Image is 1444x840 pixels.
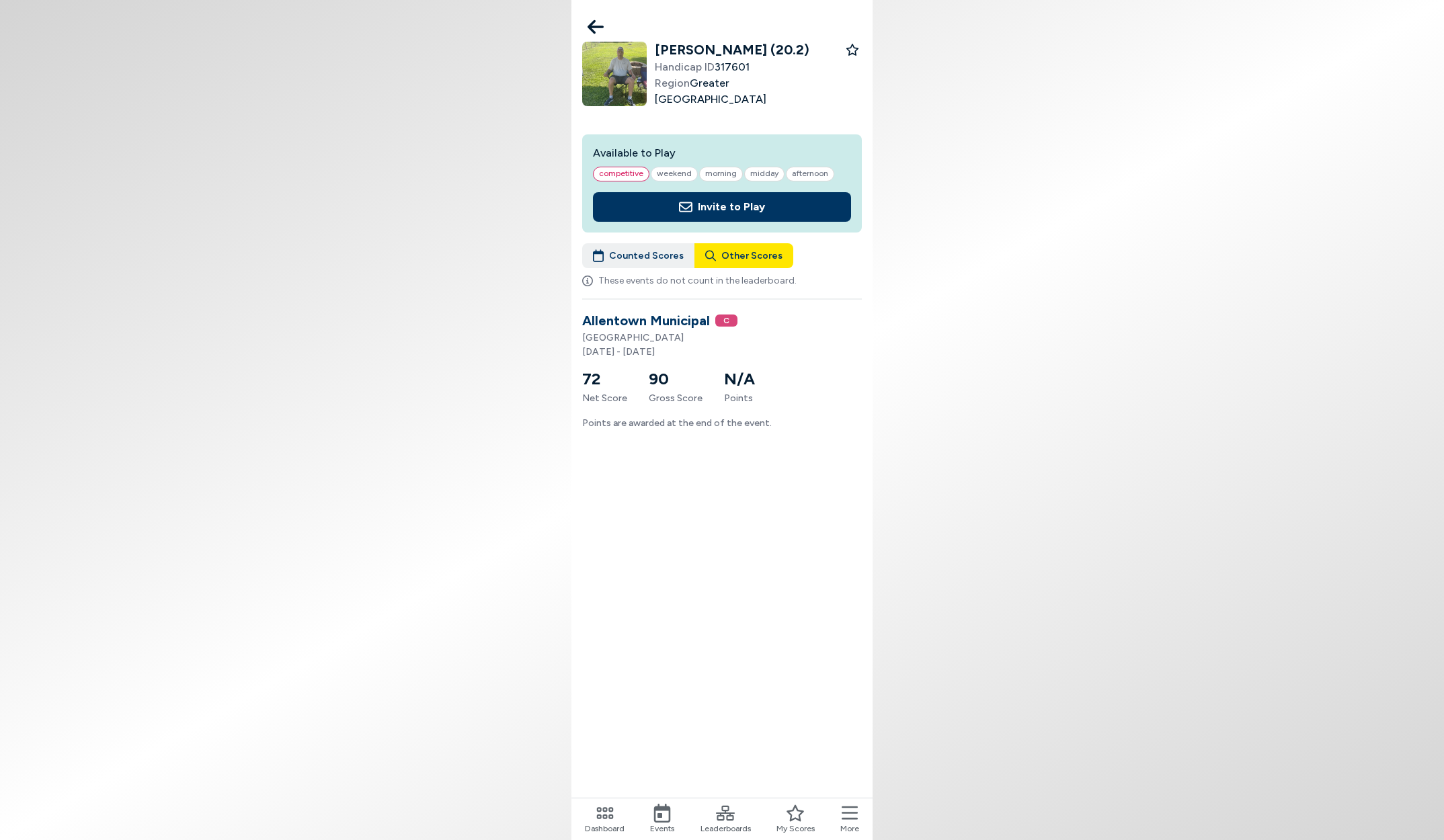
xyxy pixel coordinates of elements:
[649,391,703,405] span: Gross Score
[650,804,674,835] a: Events
[744,167,785,181] span: MIDDAY
[655,40,843,59] h2: [PERSON_NAME] (20.2)
[582,391,627,405] span: Net Score
[776,823,815,835] span: My Scores
[582,331,862,345] p: [GEOGRAPHIC_DATA]
[724,367,755,391] h5: N/A
[582,42,647,106] img: avatar
[655,60,715,73] span: Handicap ID
[700,823,751,835] span: Leaderboards
[724,391,755,405] span: Points
[699,167,743,181] span: MORNING
[582,367,627,391] h5: 72
[700,804,751,835] a: Leaderboards
[655,59,843,75] span: 317601
[840,823,859,835] span: More
[593,192,851,222] button: Invite to Play
[655,77,690,89] span: Region
[582,243,694,268] button: Counted Scores
[655,75,843,108] span: Greater [GEOGRAPHIC_DATA]
[582,310,710,331] h3: Allentown Municipal
[582,345,862,359] p: [DATE] - [DATE]
[776,804,815,835] a: My Scores
[650,823,674,835] span: Events
[582,416,862,430] p: Points are awarded at the end of the event.
[786,167,834,181] span: AFTERNOON
[593,167,649,181] span: competitive
[694,243,793,268] button: Other Scores
[582,310,862,430] a: Allentown MunicipalC[GEOGRAPHIC_DATA][DATE] - [DATE]72Net Score90Gross ScoreN/APointsPoints are a...
[585,823,625,835] span: Dashboard
[582,274,862,288] div: These events do not count in the leaderboard.
[840,804,859,835] button: More
[593,145,851,161] h2: Available to Play
[651,167,698,181] span: WEEKEND
[585,804,625,835] a: Dashboard
[649,367,703,391] h5: 90
[715,314,737,327] span: C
